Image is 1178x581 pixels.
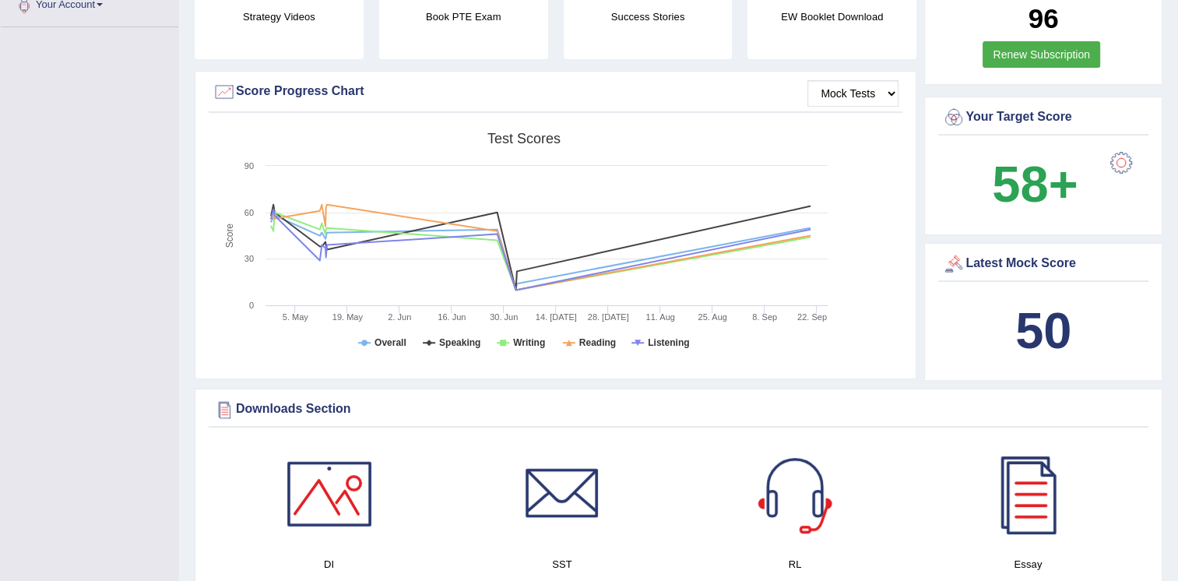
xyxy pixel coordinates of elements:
[332,312,364,322] tspan: 19. May
[645,312,674,322] tspan: 11. Aug
[1029,3,1059,33] b: 96
[249,301,254,310] text: 0
[374,337,406,348] tspan: Overall
[942,106,1145,129] div: Your Target Score
[490,312,518,322] tspan: 30. Jun
[487,131,561,146] tspan: Test scores
[920,556,1137,572] h4: Essay
[438,312,466,322] tspan: 16. Jun
[992,156,1078,213] b: 58+
[244,161,254,171] text: 90
[213,398,1145,421] div: Downloads Section
[687,556,904,572] h4: RL
[588,312,629,322] tspan: 28. [DATE]
[213,80,898,104] div: Score Progress Chart
[797,312,827,322] tspan: 22. Sep
[942,252,1145,276] div: Latest Mock Score
[439,337,480,348] tspan: Speaking
[579,337,616,348] tspan: Reading
[379,9,548,25] h4: Book PTE Exam
[388,312,411,322] tspan: 2. Jun
[244,254,254,263] text: 30
[224,224,235,248] tspan: Score
[564,9,733,25] h4: Success Stories
[220,556,438,572] h4: DI
[453,556,670,572] h4: SST
[283,312,309,322] tspan: 5. May
[513,337,545,348] tspan: Writing
[1015,302,1071,359] b: 50
[698,312,726,322] tspan: 25. Aug
[983,41,1100,68] a: Renew Subscription
[195,9,364,25] h4: Strategy Videos
[747,9,916,25] h4: EW Booklet Download
[648,337,689,348] tspan: Listening
[752,312,777,322] tspan: 8. Sep
[536,312,577,322] tspan: 14. [DATE]
[244,208,254,217] text: 60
